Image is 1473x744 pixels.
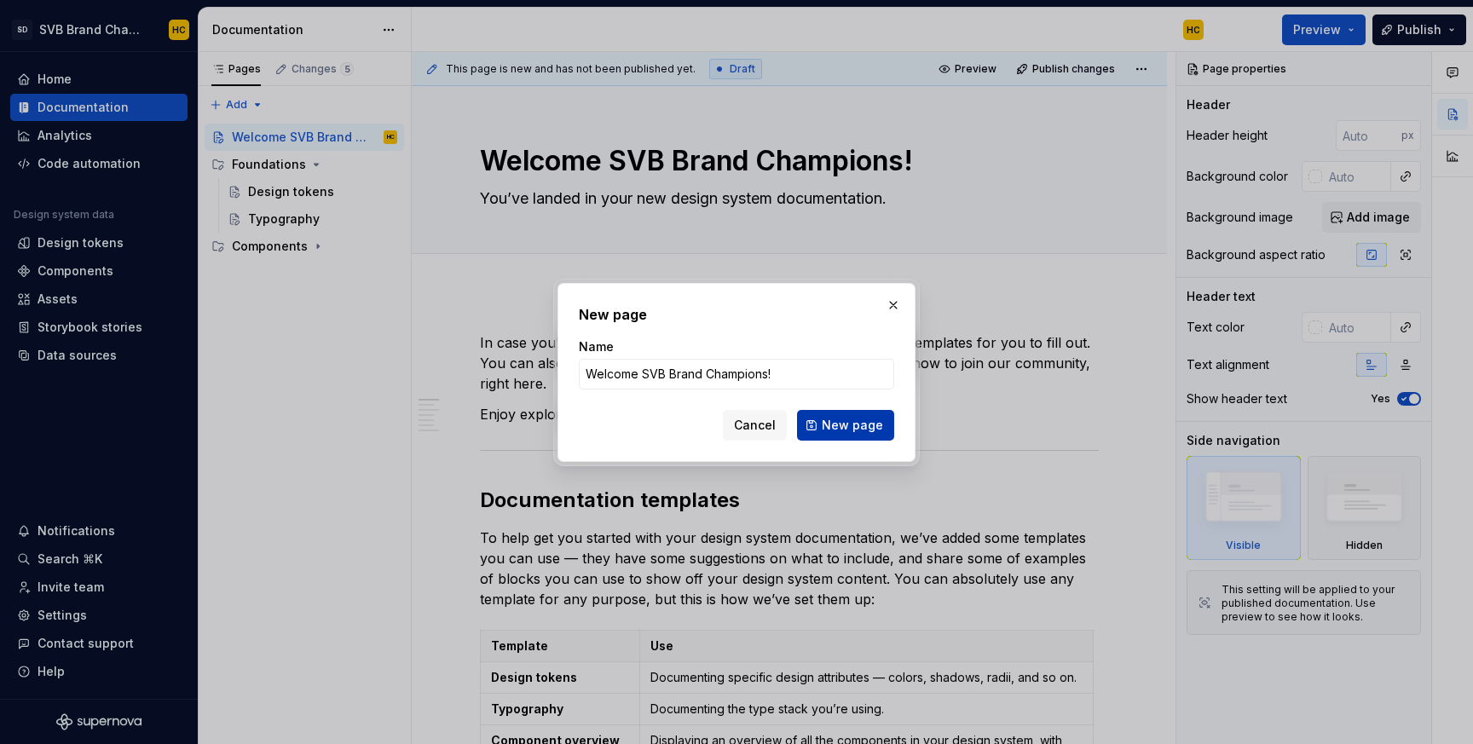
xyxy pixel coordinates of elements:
span: New page [822,417,883,434]
h2: New page [579,304,894,325]
button: New page [797,410,894,441]
label: Name [579,338,614,355]
span: Cancel [734,417,776,434]
button: Cancel [723,410,787,441]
